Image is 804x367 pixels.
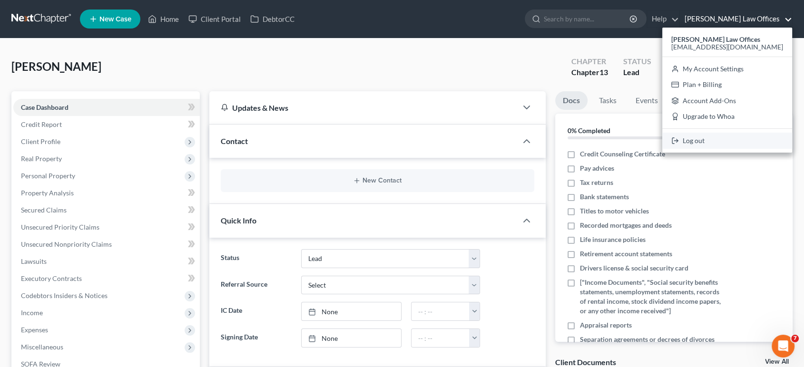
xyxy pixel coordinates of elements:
div: Chapter [571,56,608,67]
span: Life insurance policies [580,235,646,244]
span: Bank statements [580,192,629,202]
label: Referral Source [216,276,297,295]
span: Quick Info [221,216,256,225]
span: Miscellaneous [21,343,63,351]
a: Credit Report [13,116,200,133]
span: [PERSON_NAME] [11,59,101,73]
a: View All [765,358,789,365]
span: ["Income Documents", "Social security benefits statements, unemployment statements, records of re... [580,278,726,316]
a: My Account Settings [662,61,792,77]
span: Contact [221,136,248,145]
span: Drivers license & social security card [580,263,688,273]
span: Unsecured Priority Claims [21,223,99,231]
a: None [302,329,401,347]
label: IC Date [216,302,297,321]
a: Upgrade to Whoa [662,109,792,125]
span: Property Analysis [21,189,74,197]
input: -- : -- [412,302,469,320]
span: Pay advices [580,164,614,173]
div: Updates & News [221,103,506,113]
span: Case Dashboard [21,103,69,111]
span: Recorded mortgages and deeds [580,221,672,230]
span: Client Profile [21,137,60,145]
a: DebtorCC [245,10,299,28]
a: Tasks [591,91,624,110]
div: Status [623,56,651,67]
a: Home [143,10,184,28]
span: Retirement account statements [580,249,672,259]
span: Executory Contracts [21,274,82,282]
span: [EMAIL_ADDRESS][DOMAIN_NAME] [671,43,783,51]
a: None [302,302,401,320]
span: Income [21,309,43,317]
a: Client Portal [184,10,245,28]
a: Property Analysis [13,184,200,202]
a: Help [647,10,679,28]
span: Expenses [21,326,48,334]
span: Secured Claims [21,206,67,214]
span: Lawsuits [21,257,47,265]
div: [PERSON_NAME] Law Offices [662,28,792,153]
span: Credit Counseling Certificate [580,149,665,159]
span: Real Property [21,155,62,163]
a: Unsecured Priority Claims [13,219,200,236]
span: Tax returns [580,178,613,187]
span: Personal Property [21,172,75,180]
a: Secured Claims [13,202,200,219]
a: Log out [662,133,792,149]
strong: [PERSON_NAME] Law Offices [671,35,760,43]
a: Account Add-Ons [662,93,792,109]
a: Unsecured Nonpriority Claims [13,236,200,253]
span: 13 [599,68,608,77]
label: Status [216,249,297,268]
button: New Contact [228,177,527,184]
span: New Case [99,16,131,23]
a: Events [628,91,666,110]
a: Executory Contracts [13,270,200,287]
div: Client Documents [555,357,616,367]
span: Unsecured Nonpriority Claims [21,240,112,248]
span: 7 [791,335,799,342]
div: Chapter [571,67,608,78]
span: Credit Report [21,120,62,128]
input: -- : -- [412,329,469,347]
a: Lawsuits [13,253,200,270]
span: Appraisal reports [580,320,632,330]
a: [PERSON_NAME] Law Offices [680,10,792,28]
label: Signing Date [216,328,297,348]
iframe: Intercom live chat [772,335,794,357]
div: Lead [623,67,651,78]
a: Plan + Billing [662,77,792,93]
span: Separation agreements or decrees of divorces [580,335,715,344]
a: Docs [555,91,588,110]
a: Case Dashboard [13,99,200,116]
span: Codebtors Insiders & Notices [21,291,108,299]
strong: 0% Completed [568,126,610,135]
span: Titles to motor vehicles [580,206,649,216]
input: Search by name... [544,10,631,28]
